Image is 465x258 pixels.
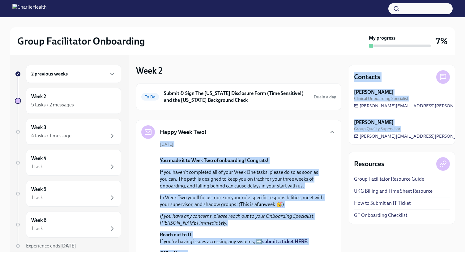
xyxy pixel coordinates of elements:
strong: Office Hours [160,250,187,256]
div: 5 tasks • 2 messages [31,101,74,108]
strong: My progress [369,35,395,41]
a: submit a ticket HERE [262,239,307,244]
h5: Happy Week Two! [160,128,207,136]
strong: [PERSON_NAME] [354,119,394,126]
div: 1 task [31,194,43,201]
h4: Resources [354,159,384,169]
strong: [DATE] [60,243,76,249]
span: Experience ends [26,243,76,249]
div: 4 tasks • 1 message [31,132,71,139]
p: If you haven't completed all of your Week One tasks, please do so as soon as you can. The path is... [160,169,326,189]
h6: 2 previous weeks [31,71,68,77]
span: [DATE] [160,141,173,147]
a: To DoSubmit & Sign The [US_STATE] Disclosure Form (Time Sensitive!) and the [US_STATE] Background... [141,89,336,105]
em: If you have any concerns, please reach out to your Onboarding Specialist, [PERSON_NAME] immediately. [160,213,314,226]
div: 1 task [31,225,43,232]
h6: Week 2 [31,93,46,100]
span: To Do [141,95,159,99]
a: Week 61 task [15,212,121,238]
h6: Week 3 [31,124,46,131]
strong: in a day [322,94,336,100]
span: Due [314,94,336,100]
div: 2 previous weeks [26,65,121,83]
h2: Group Facilitator Onboarding [17,35,145,47]
a: How to Submit an IT Ticket [354,200,411,207]
h4: Contacts [354,72,380,82]
div: 1 task [31,163,43,170]
img: CharlieHealth [12,4,47,14]
p: If you're having issues accessing any systems, ➡️ . [160,231,326,245]
strong: You made it to Week Two of onboarding! Congrats! [160,157,269,163]
p: In Week Two you'll focus more on your role-specific responsibilities, meet with your supervisor, ... [160,194,326,208]
a: UKG Billing and Time Sheet Resource [354,188,433,195]
h6: Week 4 [31,155,46,162]
a: Week 25 tasks • 2 messages [15,88,121,114]
h3: Week 2 [136,65,163,76]
a: Week 34 tasks • 1 message [15,119,121,145]
a: Group Facilitator Resource Guide [354,176,424,183]
strong: fun [257,201,264,207]
strong: Reach out to IT [160,232,192,238]
span: October 15th, 2025 07:00 [314,94,336,100]
a: Week 51 task [15,181,121,207]
h6: Week 6 [31,217,46,224]
h6: Week 5 [31,186,46,193]
span: Group Quality Supervisor [354,126,400,132]
strong: [PERSON_NAME] [354,89,394,96]
a: GF Onboarding Checklist [354,212,407,219]
h6: Submit & Sign The [US_STATE] Disclosure Form (Time Sensitive!) and the [US_STATE] Background Check [164,90,309,104]
span: Clinical Onboarding Specialist [354,96,408,101]
h3: 7% [436,36,448,47]
a: Week 41 task [15,150,121,176]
